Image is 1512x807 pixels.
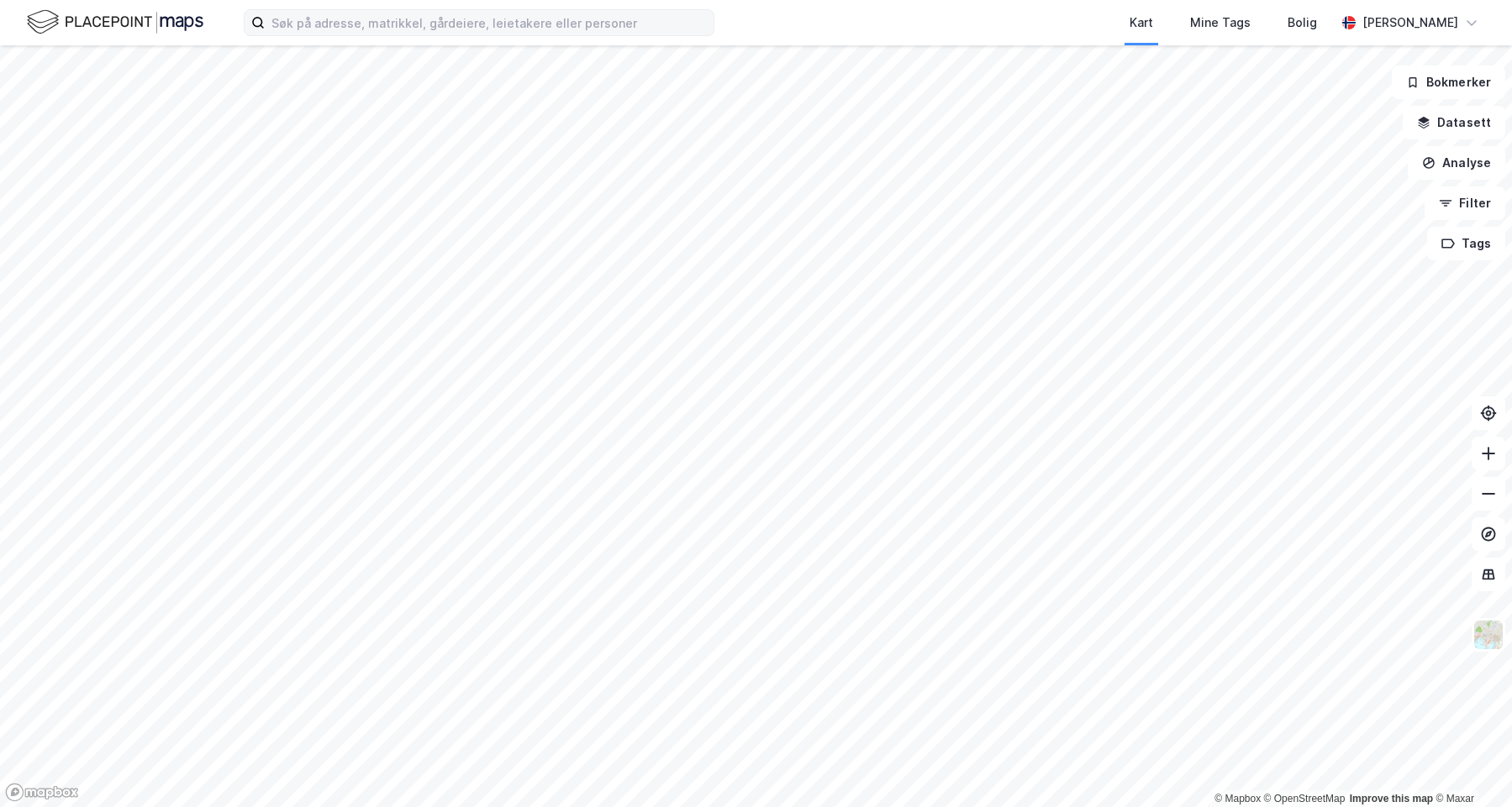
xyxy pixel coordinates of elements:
div: Mine Tags [1190,13,1251,33]
img: Z [1472,619,1504,651]
a: Mapbox [1214,793,1261,804]
a: Mapbox homepage [5,783,79,802]
iframe: Chat Widget [1428,726,1512,807]
div: Kart [1130,13,1153,33]
button: Datasett [1403,106,1505,139]
div: Bolig [1288,13,1317,33]
input: Søk på adresse, matrikkel, gårdeiere, leietakere eller personer [265,10,714,35]
button: Tags [1427,227,1505,260]
div: [PERSON_NAME] [1362,13,1458,33]
div: Kontrollprogram for chat [1428,726,1512,807]
button: Bokmerker [1392,66,1505,99]
a: Improve this map [1350,793,1433,804]
button: Analyse [1408,146,1505,180]
a: OpenStreetMap [1264,793,1346,804]
button: Filter [1425,186,1505,220]
img: logo.f888ab2527a4732fd821a326f86c7f29.svg [27,8,203,37]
